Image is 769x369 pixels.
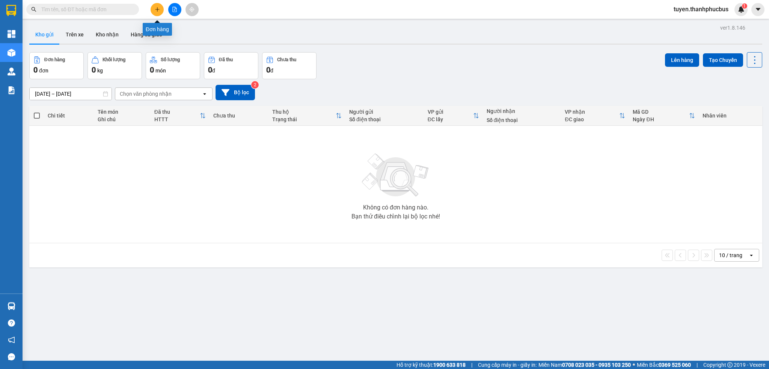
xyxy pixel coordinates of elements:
svg: open [202,91,208,97]
span: aim [189,7,195,12]
img: svg+xml;base64,PHN2ZyBjbGFzcz0ibGlzdC1wbHVnX19zdmciIHhtbG5zPSJodHRwOi8vd3d3LnczLm9yZy8yMDAwL3N2Zy... [358,149,433,202]
div: Không có đơn hàng nào. [363,205,428,211]
span: question-circle [8,319,15,327]
th: Toggle SortBy [424,106,483,126]
div: ver 1.8.146 [720,24,745,32]
div: Ghi chú [98,116,147,122]
svg: open [748,252,754,258]
span: file-add [172,7,177,12]
th: Toggle SortBy [561,106,629,126]
button: Chưa thu0đ [262,52,317,79]
img: solution-icon [8,86,15,94]
button: Bộ lọc [216,85,255,100]
span: đơn [39,68,48,74]
img: warehouse-icon [8,68,15,75]
div: Người gửi [349,109,420,115]
div: Tên món [98,109,147,115]
th: Toggle SortBy [268,106,345,126]
div: Nhân viên [703,113,758,119]
div: Người nhận [487,108,558,114]
span: copyright [727,362,733,367]
span: caret-down [755,6,761,13]
button: Đơn hàng0đơn [29,52,84,79]
img: warehouse-icon [8,49,15,57]
div: Khối lượng [103,57,125,62]
button: aim [185,3,199,16]
span: 0 [92,65,96,74]
div: Ngày ĐH [633,116,689,122]
button: Khối lượng0kg [87,52,142,79]
span: plus [155,7,160,12]
div: VP gửi [428,109,473,115]
div: Đã thu [219,57,233,62]
div: Chi tiết [48,113,90,119]
img: warehouse-icon [8,302,15,310]
sup: 1 [742,3,747,9]
span: 0 [33,65,38,74]
button: Lên hàng [665,53,699,67]
div: Số điện thoại [487,117,558,123]
div: Thu hộ [272,109,336,115]
div: ĐC giao [565,116,619,122]
button: caret-down [751,3,764,16]
sup: 2 [251,81,259,89]
span: ⚪️ [633,363,635,366]
button: plus [151,3,164,16]
strong: 0369 525 060 [659,362,691,368]
div: Chưa thu [213,113,265,119]
span: 0 [208,65,212,74]
th: Toggle SortBy [151,106,210,126]
div: Số điện thoại [349,116,420,122]
span: notification [8,336,15,343]
div: Mã GD [633,109,689,115]
button: Đã thu0đ [204,52,258,79]
div: VP nhận [565,109,619,115]
strong: 0708 023 035 - 0935 103 250 [562,362,631,368]
span: món [155,68,166,74]
div: Bạn thử điều chỉnh lại bộ lọc nhé! [351,214,440,220]
span: kg [97,68,103,74]
div: 10 / trang [719,252,742,259]
img: dashboard-icon [8,30,15,38]
div: Trạng thái [272,116,336,122]
span: 0 [266,65,270,74]
span: Miền Nam [538,361,631,369]
span: 1 [743,3,746,9]
div: Đã thu [154,109,200,115]
th: Toggle SortBy [629,106,698,126]
div: Số lượng [161,57,180,62]
span: | [471,361,472,369]
span: tuyen.thanhphucbus [668,5,734,14]
input: Tìm tên, số ĐT hoặc mã đơn [41,5,130,14]
div: Chọn văn phòng nhận [120,90,172,98]
div: Đơn hàng [44,57,65,62]
img: icon-new-feature [738,6,745,13]
img: logo-vxr [6,5,16,16]
button: Kho nhận [90,26,125,44]
strong: 1900 633 818 [433,362,466,368]
div: Đơn hàng [143,23,172,36]
div: Chưa thu [277,57,296,62]
span: Hỗ trợ kỹ thuật: [397,361,466,369]
span: đ [212,68,215,74]
span: Miền Bắc [637,361,691,369]
div: HTTT [154,116,200,122]
span: search [31,7,36,12]
input: Select a date range. [30,88,112,100]
div: ĐC lấy [428,116,473,122]
span: Cung cấp máy in - giấy in: [478,361,537,369]
button: Hàng đã giao [125,26,168,44]
button: Kho gửi [29,26,60,44]
span: đ [270,68,273,74]
span: | [697,361,698,369]
button: file-add [168,3,181,16]
button: Trên xe [60,26,90,44]
button: Số lượng0món [146,52,200,79]
span: message [8,353,15,360]
button: Tạo Chuyến [703,53,743,67]
span: 0 [150,65,154,74]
